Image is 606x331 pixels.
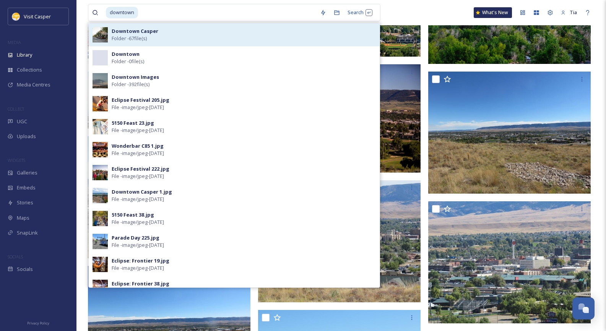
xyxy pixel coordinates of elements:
[17,81,50,88] span: Media Centres
[112,81,149,88] span: Folder - 392 file(s)
[428,72,591,194] img: City and Skyline Views 6.jpg
[112,196,164,203] span: File - image/jpeg - [DATE]
[112,241,164,249] span: File - image/jpeg - [DATE]
[93,96,108,111] img: 2108fe62-146c-4416-aa59-9a6b6ffd148d.jpg
[93,280,108,295] img: bffe6a26-3c39-49e7-84c2-70a08ff4b577.jpg
[112,234,159,241] div: Parade Day 225.jpg
[112,96,169,104] div: Eclipse Festival 205.jpg
[93,119,108,134] img: 33b25368-fa53-48c3-bd84-ce9b357bb9a5.jpg
[112,173,164,180] span: File - image/jpeg - [DATE]
[8,106,24,112] span: COLLECT
[112,73,159,80] strong: Downtown Images
[88,136,250,258] img: City and Skyline Views 7.jpg
[93,188,108,203] img: bdf499e9-f535-4c2b-a713-9e0c19ce1fe6.jpg
[8,39,21,45] span: MEDIA
[8,254,23,259] span: SOCIALS
[112,280,169,287] div: Eclipse: Frontier 38.jpg
[93,211,108,226] img: 14ab70c8-57b9-4968-9d2f-e78046aa4608.jpg
[27,321,49,326] span: Privacy Policy
[17,229,38,236] span: SnapLink
[428,201,591,323] img: City and Skyline Views 9.jpg
[112,165,169,173] div: Eclipse Festival 222.jpg
[24,13,51,20] span: Visit Casper
[27,318,49,327] a: Privacy Policy
[570,9,577,16] span: Tia
[17,66,42,73] span: Collections
[17,266,33,273] span: Socials
[112,188,172,196] div: Downtown Casper 1.jpg
[17,214,29,222] span: Maps
[112,104,164,111] span: File - image/jpeg - [DATE]
[474,7,512,18] a: What's New
[12,13,20,20] img: 155780.jpg
[93,234,108,249] img: fb419c27-1284-4974-825e-bb62288e96f2.jpg
[344,5,376,20] div: Search
[112,257,169,264] div: Eclipse: Frontier 19.jpg
[572,297,595,320] button: Open Chat
[112,218,164,226] span: File - image/jpeg - [DATE]
[17,118,27,125] span: UGC
[112,150,164,157] span: File - image/jpeg - [DATE]
[112,51,140,57] strong: Downtown
[557,5,581,20] a: Tia
[17,184,36,191] span: Embeds
[17,133,36,140] span: Uploads
[112,264,164,272] span: File - image/jpeg - [DATE]
[112,58,144,65] span: Folder - 0 file(s)
[88,72,250,129] img: City and Skyline Views 4.jpg
[112,127,164,134] span: File - image/jpeg - [DATE]
[112,119,154,127] div: 5150 Feast 23.jpg
[17,169,37,176] span: Galleries
[17,51,32,59] span: Library
[8,157,25,163] span: WIDGETS
[112,142,164,150] div: Wonderbar C85 1.jpg
[112,28,158,34] strong: Downtown Casper
[17,199,33,206] span: Stories
[106,7,138,18] span: downtown
[93,27,108,42] img: 944fe775-ab0e-4080-9b89-f2f08587ac89.jpg
[93,257,108,272] img: 79df66ff-44aa-46bc-9a53-a5a662bb2c61.jpg
[93,73,108,88] img: 2bafbff8-46d4-47d5-b347-c20b2cc3c151.jpg
[112,35,147,42] span: Folder - 67 file(s)
[93,165,108,180] img: a1e2ef0d-de1d-412e-81c0-8aef0e3a230a.jpg
[112,211,154,218] div: 5150 Feast 38.jpg
[93,142,108,157] img: 46d8ea9b-7813-4dc7-ade4-085ea2c15fab.jpg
